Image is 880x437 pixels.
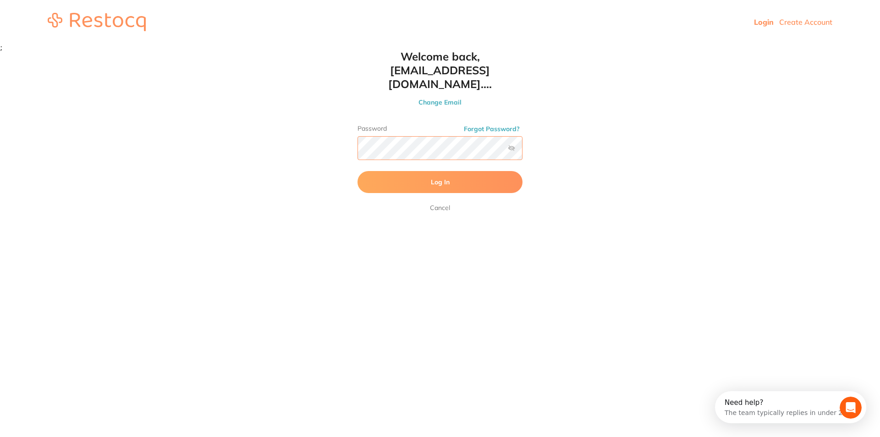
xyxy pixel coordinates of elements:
h1: Welcome back, [EMAIL_ADDRESS][DOMAIN_NAME].... [339,50,541,91]
div: The team typically replies in under 2h [10,15,132,25]
iframe: Intercom live chat [840,397,862,419]
a: Cancel [428,202,452,213]
button: Forgot Password? [461,125,522,133]
div: Open Intercom Messenger [4,4,159,29]
a: Login [754,17,774,27]
iframe: Intercom live chat discovery launcher [715,391,866,423]
img: restocq_logo.svg [48,13,146,31]
a: Create Account [779,17,832,27]
label: Password [357,125,522,133]
span: Log In [431,178,450,186]
div: Need help? [10,8,132,15]
button: Change Email [339,98,541,106]
button: Log In [357,171,522,193]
